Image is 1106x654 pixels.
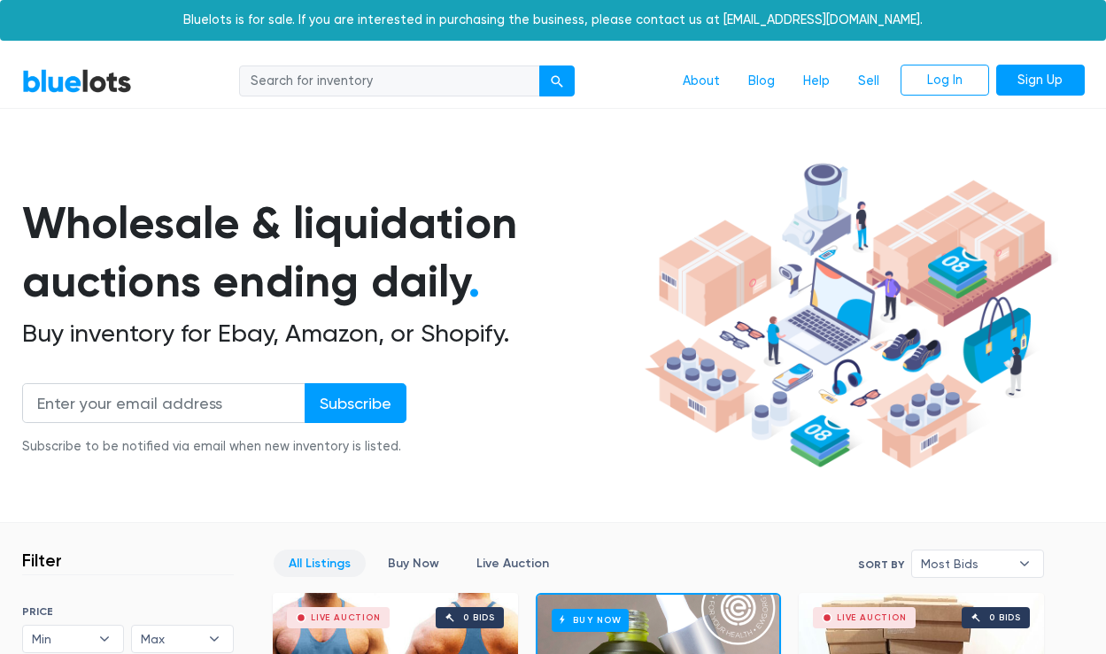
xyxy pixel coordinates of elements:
input: Subscribe [305,383,406,423]
span: Most Bids [921,550,1009,577]
h6: Buy Now [552,609,629,631]
a: BlueLots [22,68,132,94]
input: Search for inventory [239,65,540,97]
a: Sell [844,65,893,98]
div: Live Auction [311,613,381,622]
a: Live Auction [461,550,564,577]
h2: Buy inventory for Ebay, Amazon, or Shopify. [22,319,638,349]
img: hero-ee84e7d0318cb26816c560f6b4441b76977f77a177738b4e94f68c95b2b83dbb.png [638,155,1058,477]
div: Live Auction [837,613,907,622]
a: Log In [901,65,989,96]
a: All Listings [274,550,366,577]
div: Subscribe to be notified via email when new inventory is listed. [22,437,406,457]
b: ▾ [196,626,233,652]
span: . [468,255,480,308]
h1: Wholesale & liquidation auctions ending daily [22,194,638,312]
label: Sort By [858,557,904,573]
b: ▾ [1006,550,1043,577]
span: Max [141,626,199,652]
b: ▾ [86,626,123,652]
a: Help [789,65,844,98]
span: Min [32,626,90,652]
a: Buy Now [373,550,454,577]
a: Sign Up [996,65,1085,96]
div: 0 bids [463,613,495,622]
input: Enter your email address [22,383,306,423]
a: Blog [734,65,789,98]
div: 0 bids [989,613,1021,622]
h3: Filter [22,550,62,571]
a: About [669,65,734,98]
h6: PRICE [22,605,234,618]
